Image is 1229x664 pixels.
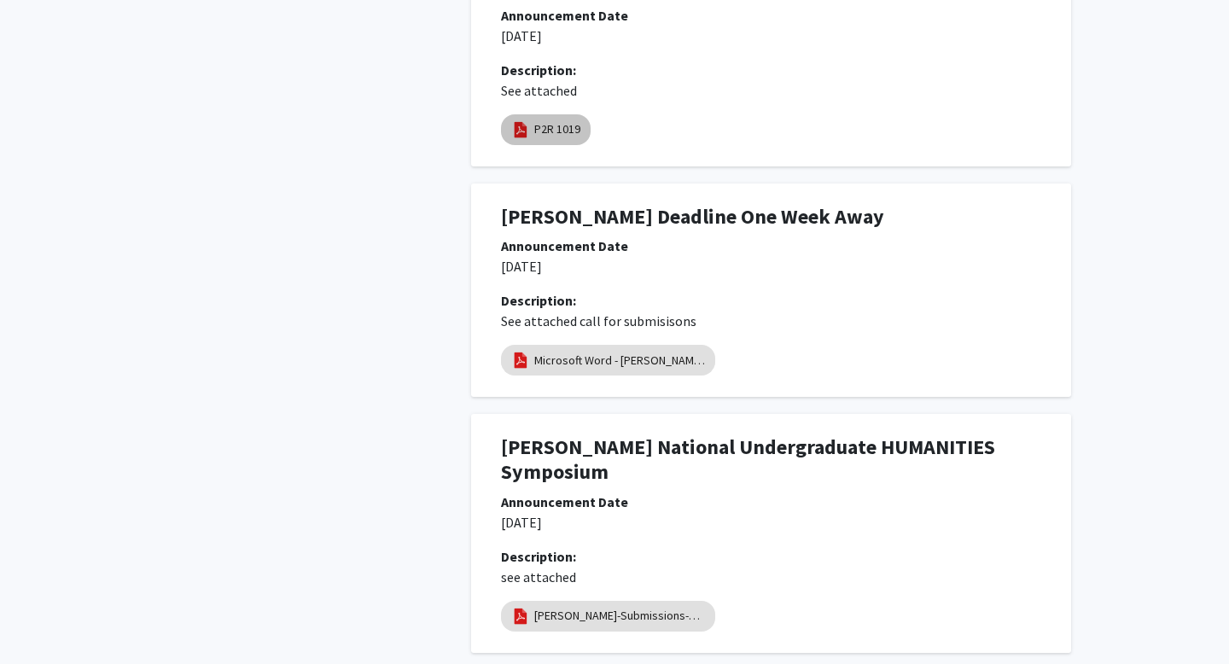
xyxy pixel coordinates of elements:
[501,60,1041,80] div: Description:
[511,607,530,626] img: pdf_icon.png
[534,120,580,138] a: P2R 1019
[501,290,1041,311] div: Description:
[501,205,1041,230] h1: [PERSON_NAME] Deadline One Week Away
[501,5,1041,26] div: Announcement Date
[501,26,1041,46] p: [DATE]
[511,120,530,139] img: pdf_icon.png
[501,236,1041,256] div: Announcement Date
[501,435,1041,485] h1: [PERSON_NAME] National Undergraduate HUMANITIES Symposium
[534,352,705,370] a: Microsoft Word - [PERSON_NAME] [DATE] CFP
[501,546,1041,567] div: Description:
[501,512,1041,533] p: [DATE]
[501,256,1041,277] p: [DATE]
[13,587,73,651] iframe: Chat
[501,492,1041,512] div: Announcement Date
[511,351,530,370] img: pdf_icon.png
[501,567,1041,587] p: see attached
[534,607,705,625] a: [PERSON_NAME]-Submissions-Flyer-2
[501,80,1041,101] p: See attached
[501,311,1041,331] p: See attached call for submisisons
